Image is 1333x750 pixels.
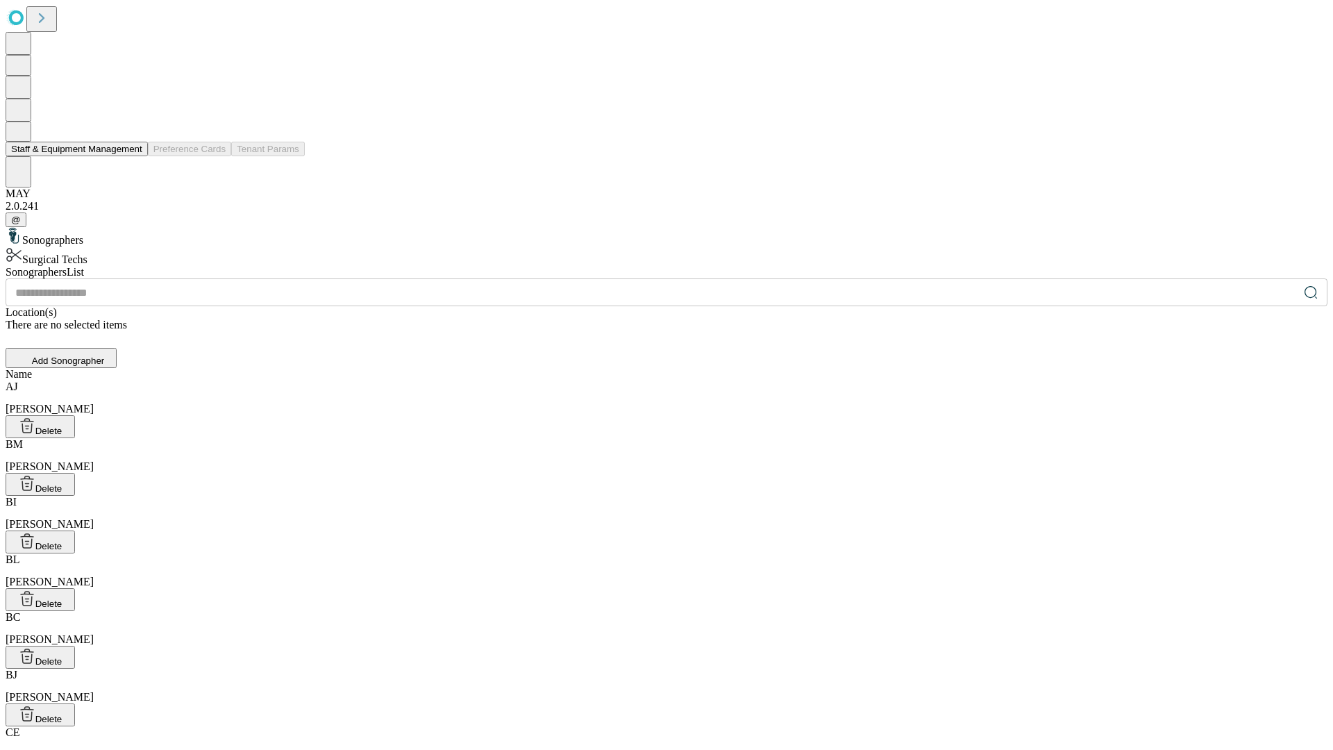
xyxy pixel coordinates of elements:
[32,356,104,366] span: Add Sonographer
[6,247,1327,266] div: Surgical Techs
[35,714,62,724] span: Delete
[6,496,17,508] span: BI
[6,212,26,227] button: @
[11,215,21,225] span: @
[6,319,1327,331] div: There are no selected items
[6,438,1327,473] div: [PERSON_NAME]
[6,142,148,156] button: Staff & Equipment Management
[6,669,17,681] span: BJ
[6,381,18,392] span: AJ
[6,553,1327,588] div: [PERSON_NAME]
[35,426,62,436] span: Delete
[6,496,1327,531] div: [PERSON_NAME]
[6,381,1327,415] div: [PERSON_NAME]
[6,368,1327,381] div: Name
[6,531,75,553] button: Delete
[6,703,75,726] button: Delete
[6,200,1327,212] div: 2.0.241
[6,611,1327,646] div: [PERSON_NAME]
[35,656,62,667] span: Delete
[6,266,1327,278] div: Sonographers List
[35,599,62,609] span: Delete
[35,541,62,551] span: Delete
[6,187,1327,200] div: MAY
[6,553,19,565] span: BL
[6,646,75,669] button: Delete
[6,588,75,611] button: Delete
[6,473,75,496] button: Delete
[6,611,20,623] span: BC
[6,348,117,368] button: Add Sonographer
[6,227,1327,247] div: Sonographers
[148,142,231,156] button: Preference Cards
[6,415,75,438] button: Delete
[6,669,1327,703] div: [PERSON_NAME]
[35,483,62,494] span: Delete
[231,142,305,156] button: Tenant Params
[6,306,57,318] span: Location(s)
[6,438,23,450] span: BM
[6,726,19,738] span: CE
